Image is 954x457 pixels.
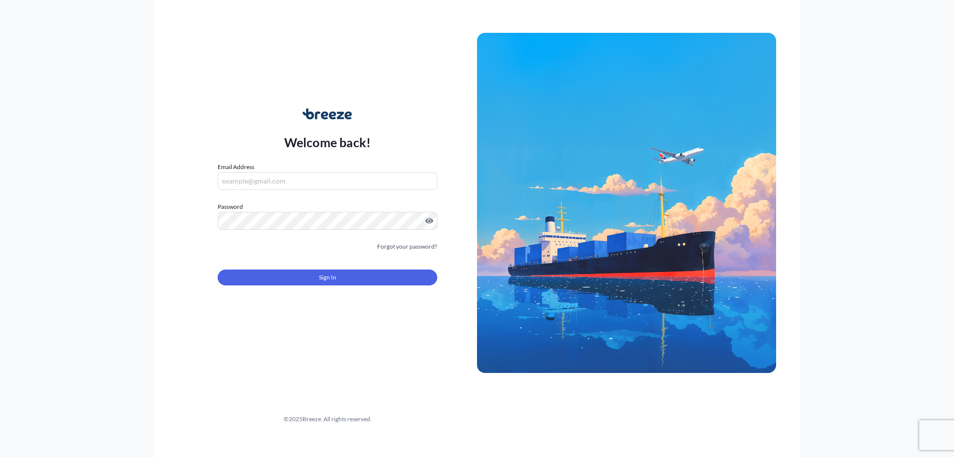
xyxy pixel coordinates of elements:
[319,273,336,282] span: Sign In
[425,217,433,225] button: Show password
[178,414,477,424] div: © 2025 Breeze. All rights reserved.
[218,270,437,285] button: Sign In
[218,162,254,172] label: Email Address
[377,242,437,252] a: Forgot your password?
[284,134,371,150] p: Welcome back!
[477,33,776,373] img: Ship illustration
[218,202,437,212] label: Password
[218,172,437,190] input: example@gmail.com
